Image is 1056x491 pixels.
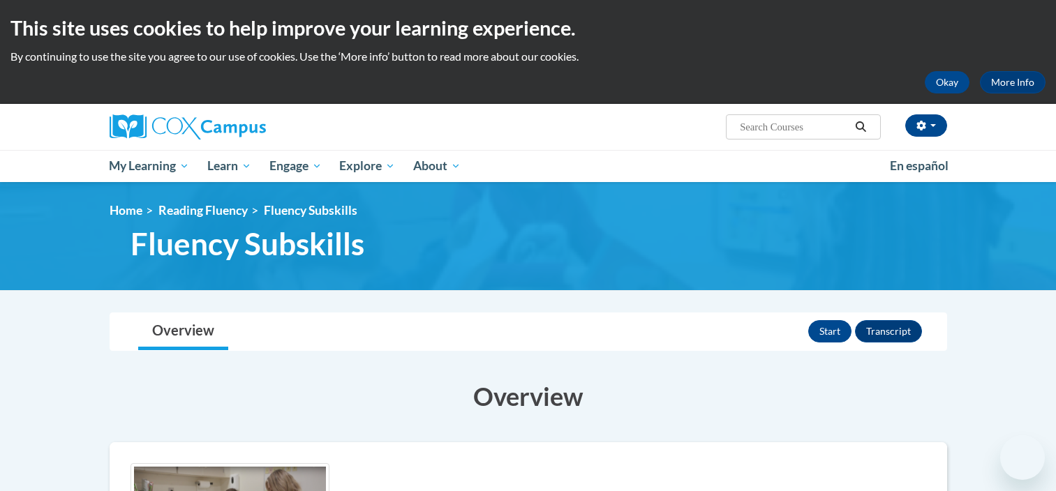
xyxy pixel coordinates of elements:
[339,158,395,174] span: Explore
[138,313,228,350] a: Overview
[413,158,461,174] span: About
[131,225,364,262] span: Fluency Subskills
[881,151,958,181] a: En español
[925,71,969,93] button: Okay
[10,14,1046,42] h2: This site uses cookies to help improve your learning experience.
[110,114,375,139] a: Cox Campus
[850,119,871,135] button: Search
[10,49,1046,64] p: By continuing to use the site you agree to our use of cookies. Use the ‘More info’ button to read...
[330,150,404,182] a: Explore
[980,71,1046,93] a: More Info
[158,203,248,218] a: Reading Fluency
[101,150,199,182] a: My Learning
[110,379,947,414] h3: Overview
[110,114,266,139] img: Cox Campus
[260,150,331,182] a: Engage
[905,114,947,137] button: Account Settings
[808,320,852,342] button: Start
[855,320,922,342] button: Transcript
[198,150,260,182] a: Learn
[404,150,470,182] a: About
[269,158,322,174] span: Engage
[890,158,949,173] span: En español
[738,119,850,135] input: Search Courses
[264,203,357,218] span: Fluency Subskills
[110,203,142,218] a: Home
[109,158,189,174] span: My Learning
[89,150,968,182] div: Main menu
[1000,435,1045,480] iframe: Button to launch messaging window
[207,158,251,174] span: Learn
